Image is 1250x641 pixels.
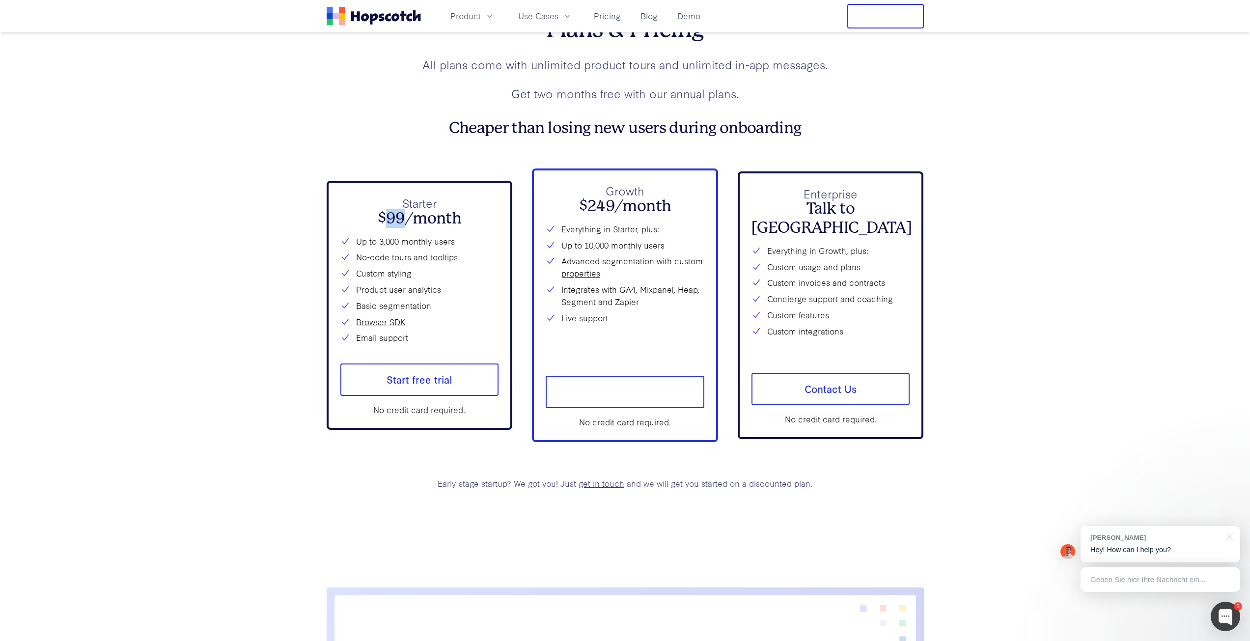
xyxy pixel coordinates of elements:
[546,197,704,216] h2: $249/month
[751,309,910,321] li: Custom features
[751,277,910,289] li: Custom invoices and contracts
[1234,602,1242,611] div: 1
[340,363,499,396] a: Start free trial
[340,235,499,248] li: Up to 3,000 monthly users
[546,223,704,235] li: Everything in Starter, plus:
[340,283,499,296] li: Product user analytics
[546,416,704,428] div: No credit card required.
[546,312,704,324] li: Live support
[327,119,924,138] h3: Cheaper than losing new users during onboarding
[751,199,910,237] h2: Talk to [GEOGRAPHIC_DATA]
[546,283,704,308] li: Integrates with GA4, Mixpanel, Heap, Segment and Zapier
[512,8,578,24] button: Use Cases
[340,300,499,312] li: Basic segmentation
[751,293,910,305] li: Concierge support and coaching
[340,251,499,263] li: No-code tours and tooltips
[340,404,499,416] div: No credit card required.
[561,255,704,279] a: Advanced segmentation with custom properties
[751,325,910,337] li: Custom integrations
[579,477,624,489] a: get in touch
[518,10,558,22] span: Use Cases
[444,8,500,24] button: Product
[1090,533,1221,542] div: [PERSON_NAME]
[751,185,910,202] p: Enterprise
[327,7,421,26] a: Home
[637,8,662,24] a: Blog
[450,10,481,22] span: Product
[340,209,499,228] h2: $99/month
[340,267,499,279] li: Custom styling
[327,85,924,102] p: Get two months free with our annual plans.
[546,239,704,251] li: Up to 10,000 monthly users
[673,8,704,24] a: Demo
[546,376,704,408] a: Start free trial
[546,182,704,199] p: Growth
[751,373,910,405] a: Contact Us
[847,4,924,28] button: Free Trial
[1081,567,1240,592] div: Geben Sie hier Ihre Nachricht ein...
[340,195,499,212] p: Starter
[751,413,910,425] div: No credit card required.
[327,56,924,73] p: All plans come with unlimited product tours and unlimited in-app messages.
[751,261,910,273] li: Custom usage and plans
[1090,545,1230,555] p: Hey! How can I help you?
[340,332,499,344] li: Email support
[590,8,625,24] a: Pricing
[327,477,924,490] p: Early-stage startup? We got you! Just and we will get you started on a discounted plan.
[751,245,910,257] li: Everything in Growth, plus:
[1060,544,1075,559] img: Mark Spera
[356,316,406,328] a: Browser SDK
